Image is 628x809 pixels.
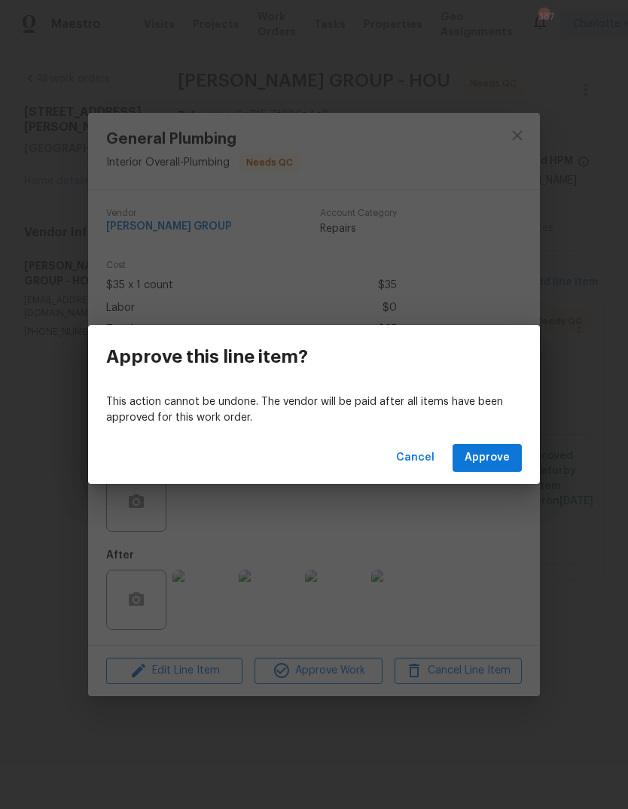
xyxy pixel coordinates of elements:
span: Cancel [396,449,434,467]
p: This action cannot be undone. The vendor will be paid after all items have been approved for this... [106,394,522,426]
h3: Approve this line item? [106,346,308,367]
button: Cancel [390,444,441,472]
span: Approve [465,449,510,467]
button: Approve [453,444,522,472]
